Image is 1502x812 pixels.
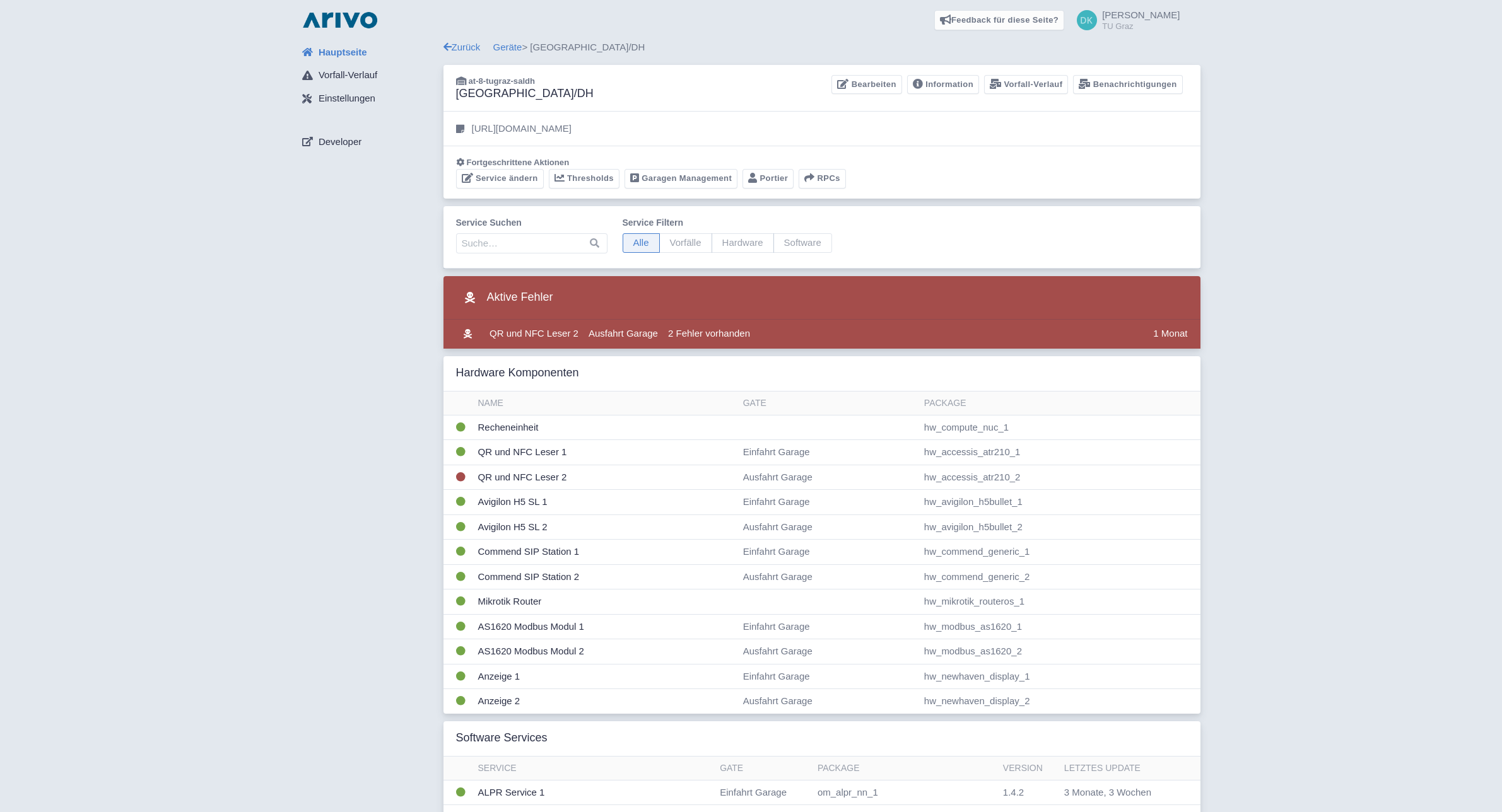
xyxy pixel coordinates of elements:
td: Anzeige 1 [473,664,738,689]
a: Vorfall-Verlauf [984,75,1068,95]
td: hw_accessis_atr210_1 [919,440,1200,465]
a: Information [907,75,979,95]
td: QR und NFC Leser 2 [473,465,738,490]
a: [PERSON_NAME] TU Graz [1069,10,1180,30]
label: Service suchen [456,216,607,229]
td: Commend SIP Station 2 [473,564,738,589]
th: Version [998,757,1059,780]
a: Feedback für diese Seite? [934,10,1065,30]
th: Package [813,757,998,780]
span: Fortgeschrittene Aktionen [467,158,570,167]
a: Service ändern [456,169,544,188]
td: Anzeige 2 [473,689,738,714]
td: Avigilon H5 SL 1 [473,490,738,515]
td: Ausfahrt Garage [584,320,663,349]
td: Avigilon H5 SL 2 [473,514,738,540]
span: 1.4.2 [1003,787,1024,797]
td: hw_avigilon_h5bullet_2 [919,514,1200,540]
h3: Aktive Fehler [456,286,553,309]
td: QR und NFC Leser 2 [484,320,584,349]
td: 1 Monat [1148,320,1200,349]
span: at-8-tugraz-saldh [469,76,536,86]
th: Name [473,391,738,415]
a: Vorfall-Verlauf [292,64,443,88]
td: Ausfahrt Garage [738,564,919,589]
span: Hauptseite [319,45,367,60]
td: AS1620 Modbus Modul 1 [473,614,738,639]
td: ALPR Service 1 [473,780,715,805]
th: Service [473,757,715,780]
td: hw_compute_nuc_1 [919,415,1200,440]
span: Vorfall-Verlauf [319,68,377,83]
td: Einfahrt Garage [738,664,919,689]
th: Letztes Update [1059,757,1178,780]
th: Gate [715,757,813,780]
td: hw_modbus_as1620_1 [919,614,1200,639]
td: hw_commend_generic_1 [919,540,1200,565]
img: logo [300,10,380,30]
td: Einfahrt Garage [738,490,919,515]
p: [URL][DOMAIN_NAME] [472,122,572,136]
td: AS1620 Modbus Modul 2 [473,639,738,664]
td: Recheneinheit [473,415,738,440]
a: Developer [292,130,443,154]
td: hw_modbus_as1620_2 [919,639,1200,664]
td: Ausfahrt Garage [738,514,919,540]
td: QR und NFC Leser 1 [473,440,738,465]
td: Mikrotik Router [473,589,738,615]
h3: Hardware Komponenten [456,366,579,380]
span: Hardware [712,233,774,253]
small: TU Graz [1102,22,1180,30]
td: hw_newhaven_display_2 [919,689,1200,714]
a: Thresholds [549,169,619,188]
span: Einstellungen [319,91,375,106]
span: [PERSON_NAME] [1102,9,1180,20]
span: Vorfälle [659,233,712,253]
td: hw_accessis_atr210_2 [919,465,1200,490]
a: Hauptseite [292,40,443,64]
span: 2 Fehler vorhanden [668,328,750,339]
td: hw_mikrotik_routeros_1 [919,589,1200,615]
button: RPCs [799,169,846,188]
th: Package [919,391,1200,415]
td: Ausfahrt Garage [738,689,919,714]
span: Developer [319,135,361,149]
th: Gate [738,391,919,415]
td: hw_newhaven_display_1 [919,664,1200,689]
a: Portier [742,169,794,188]
a: Zurück [443,42,481,52]
td: 3 Monate, 3 Wochen [1059,780,1178,805]
td: hw_commend_generic_2 [919,564,1200,589]
td: om_alpr_nn_1 [813,780,998,805]
h3: [GEOGRAPHIC_DATA]/DH [456,87,594,101]
td: Einfahrt Garage [738,440,919,465]
label: Service filtern [623,216,832,229]
td: Einfahrt Garage [738,614,919,639]
span: Alle [623,233,660,253]
a: Geräte [493,42,522,52]
td: Ausfahrt Garage [738,465,919,490]
input: Suche… [456,233,607,253]
td: Einfahrt Garage [715,780,813,805]
td: hw_avigilon_h5bullet_1 [919,490,1200,515]
a: Benachrichtigungen [1073,75,1182,95]
span: Software [773,233,832,253]
a: Garagen Management [625,169,737,188]
td: Einfahrt Garage [738,540,919,565]
td: Commend SIP Station 1 [473,540,738,565]
td: Ausfahrt Garage [738,639,919,664]
div: > [GEOGRAPHIC_DATA]/DH [443,40,1200,55]
h3: Software Services [456,731,548,745]
a: Einstellungen [292,87,443,111]
a: Bearbeiten [831,75,901,95]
